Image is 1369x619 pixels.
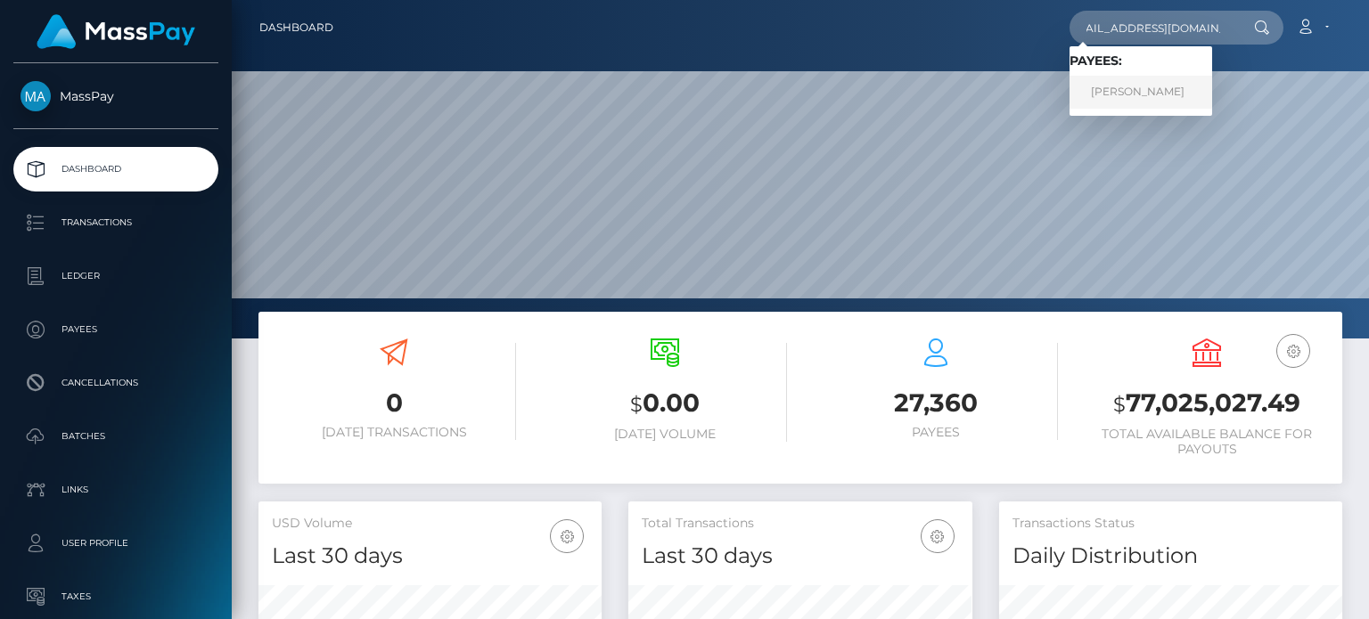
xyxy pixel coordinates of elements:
h6: Payees [814,425,1058,440]
p: Dashboard [20,156,211,183]
a: Ledger [13,254,218,298]
h3: 0.00 [543,386,787,422]
h4: Last 30 days [272,541,588,572]
h4: Last 30 days [642,541,958,572]
h5: Transactions Status [1012,515,1329,533]
a: Links [13,468,218,512]
p: User Profile [20,530,211,557]
a: Taxes [13,574,218,619]
p: Cancellations [20,370,211,396]
span: MassPay [13,88,218,104]
a: [PERSON_NAME] [1070,76,1212,109]
a: User Profile [13,521,218,566]
img: MassPay [20,81,51,111]
input: Search... [1070,11,1237,45]
a: Payees [13,307,218,352]
a: Dashboard [259,9,333,46]
h5: Total Transactions [642,515,958,533]
p: Taxes [20,583,211,610]
h3: 0 [272,386,516,420]
h6: Total Available Balance for Payouts [1085,427,1329,457]
h4: Daily Distribution [1012,541,1329,572]
img: MassPay Logo [37,14,195,49]
h3: 27,360 [814,386,1058,420]
a: Transactions [13,200,218,245]
small: $ [1113,392,1126,417]
h6: Payees: [1070,53,1212,69]
h6: [DATE] Transactions [272,425,516,440]
a: Cancellations [13,361,218,405]
p: Batches [20,423,211,450]
h3: 77,025,027.49 [1085,386,1329,422]
a: Dashboard [13,147,218,191]
small: $ [630,392,643,417]
p: Transactions [20,209,211,236]
p: Payees [20,316,211,343]
a: Batches [13,414,218,459]
p: Links [20,476,211,503]
h5: USD Volume [272,515,588,533]
p: Ledger [20,263,211,289]
h6: [DATE] Volume [543,427,787,442]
